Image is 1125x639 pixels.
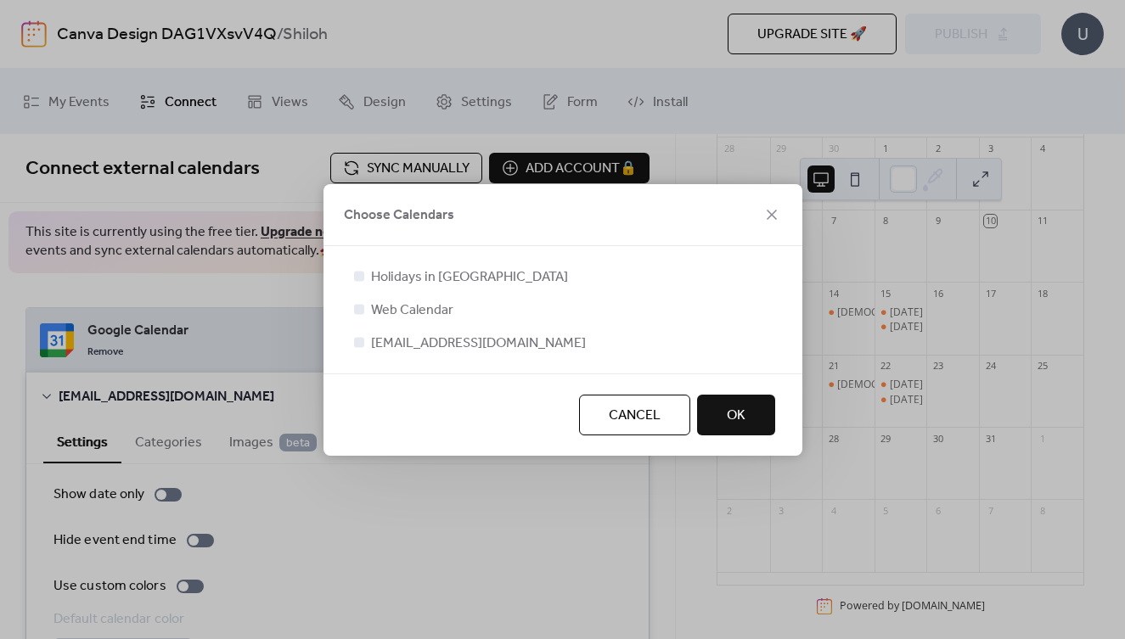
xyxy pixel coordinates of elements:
span: OK [727,406,745,426]
span: Cancel [609,406,661,426]
span: [EMAIL_ADDRESS][DOMAIN_NAME] [371,334,586,354]
button: Cancel [579,395,690,435]
button: OK [697,395,775,435]
span: Holidays in [GEOGRAPHIC_DATA] [371,267,568,288]
span: Web Calendar [371,300,453,321]
span: Choose Calendars [344,205,454,226]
